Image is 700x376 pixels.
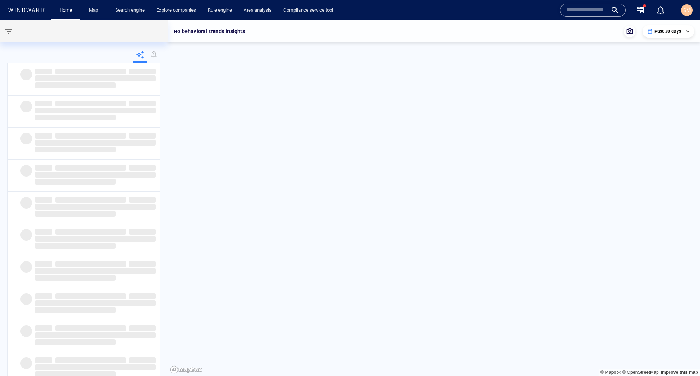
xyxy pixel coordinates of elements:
[55,293,126,299] span: ‌
[86,4,104,17] a: Map
[55,229,126,235] span: ‌
[35,147,116,152] span: ‌
[35,82,116,88] span: ‌
[129,357,156,363] span: ‌
[55,69,126,74] span: ‌
[20,229,32,241] span: ‌
[35,243,116,249] span: ‌
[129,133,156,139] span: ‌
[35,101,52,106] span: ‌
[35,172,156,178] span: ‌
[170,365,202,374] a: Mapbox logo
[35,357,52,363] span: ‌
[35,211,116,217] span: ‌
[20,101,32,112] span: ‌
[20,165,32,177] span: ‌
[35,261,52,267] span: ‌
[35,325,52,331] span: ‌
[680,3,694,18] button: SM
[35,364,156,370] span: ‌
[35,204,156,210] span: ‌
[35,300,156,306] span: ‌
[168,20,700,376] canvas: Map
[654,28,681,35] p: Past 30 days
[20,357,32,369] span: ‌
[129,197,156,203] span: ‌
[55,325,126,331] span: ‌
[20,69,32,80] span: ‌
[35,307,116,313] span: ‌
[129,325,156,331] span: ‌
[35,115,116,120] span: ‌
[20,133,32,144] span: ‌
[55,165,126,171] span: ‌
[35,197,52,203] span: ‌
[647,28,690,35] div: Past 30 days
[83,4,106,17] button: Map
[661,370,698,375] a: Map feedback
[35,140,156,146] span: ‌
[55,101,126,106] span: ‌
[129,229,156,235] span: ‌
[112,4,148,17] a: Search engine
[35,268,156,274] span: ‌
[241,4,275,17] a: Area analysis
[35,275,116,281] span: ‌
[35,229,52,235] span: ‌
[35,339,116,345] span: ‌
[153,4,199,17] a: Explore companies
[174,27,245,36] p: No behavioral trends insights
[129,293,156,299] span: ‌
[20,293,32,305] span: ‌
[35,332,156,338] span: ‌
[20,197,32,209] span: ‌
[55,357,126,363] span: ‌
[129,69,156,74] span: ‌
[20,325,32,337] span: ‌
[35,69,52,74] span: ‌
[55,133,126,139] span: ‌
[55,197,126,203] span: ‌
[622,370,659,375] a: OpenStreetMap
[656,6,665,15] div: Notification center
[683,7,691,13] span: SM
[35,236,156,242] span: ‌
[129,165,156,171] span: ‌
[35,179,116,185] span: ‌
[35,293,52,299] span: ‌
[35,165,52,171] span: ‌
[57,4,75,17] a: Home
[35,75,156,81] span: ‌
[54,4,77,17] button: Home
[205,4,235,17] a: Rule engine
[129,261,156,267] span: ‌
[35,133,52,139] span: ‌
[20,261,32,273] span: ‌
[600,370,621,375] a: Mapbox
[129,101,156,106] span: ‌
[280,4,336,17] a: Compliance service tool
[55,261,126,267] span: ‌
[35,108,156,113] span: ‌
